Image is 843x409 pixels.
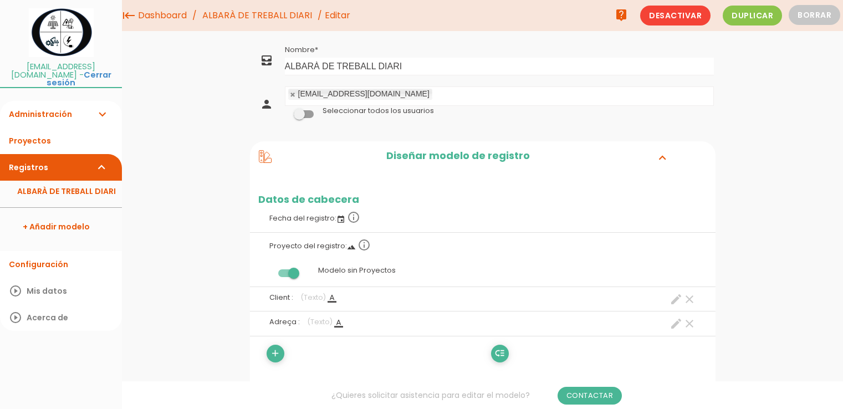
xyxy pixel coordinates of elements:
a: add [267,345,284,362]
div: [EMAIL_ADDRESS][DOMAIN_NAME] [298,90,430,98]
label: Fecha del registro: [258,205,707,229]
span: (Texto) [300,293,326,302]
a: live_help [610,4,632,26]
h2: Diseñar modelo de registro [272,150,645,165]
a: create [670,293,683,306]
label: Nombre [285,45,318,55]
i: landscape [347,243,356,252]
i: play_circle_outline [9,304,22,331]
i: format_color_text [334,319,343,328]
a: + Añadir modelo [6,213,116,240]
i: live_help [615,4,628,26]
label: Proyecto del registro: [258,233,707,257]
i: info_outline [357,238,371,252]
a: low_priority [491,345,509,362]
div: ¿Quieres solicitar asistencia para editar el modelo? [122,381,831,409]
i: event [336,215,345,224]
span: Desactivar [640,6,711,25]
button: Borrar [789,5,840,25]
i: low_priority [494,345,505,362]
i: expand_more [653,150,671,165]
i: person [260,98,273,111]
i: info_outline [347,211,360,224]
a: Contactar [558,387,622,405]
span: Editar [325,9,350,22]
i: all_inbox [260,54,273,67]
img: itcons-logo [29,8,94,57]
i: add [270,345,280,362]
a: clear [683,317,696,330]
i: play_circle_outline [9,278,22,304]
h2: Datos de cabecera [250,194,716,205]
span: Duplicar [723,6,782,25]
i: expand_more [95,101,109,127]
i: format_color_text [328,294,336,303]
a: create [670,317,683,330]
a: clear [683,293,696,306]
span: Adreça : [269,317,300,326]
label: Seleccionar todos los usuarios [323,106,434,116]
a: Cerrar sesión [47,69,111,89]
span: (Texto) [307,317,333,326]
span: Client : [269,293,293,302]
i: expand_more [95,154,109,181]
label: Modelo sin Proyectos [258,260,707,281]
